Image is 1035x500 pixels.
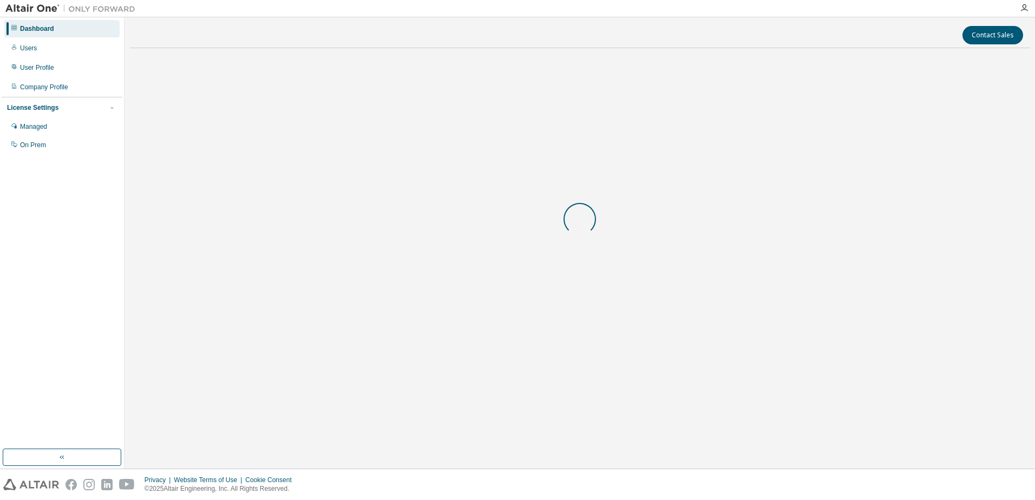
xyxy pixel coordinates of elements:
div: Privacy [145,476,174,484]
div: License Settings [7,103,58,112]
img: facebook.svg [65,479,77,490]
img: altair_logo.svg [3,479,59,490]
div: Company Profile [20,83,68,91]
div: On Prem [20,141,46,149]
p: © 2025 Altair Engineering, Inc. All Rights Reserved. [145,484,298,494]
img: instagram.svg [83,479,95,490]
div: User Profile [20,63,54,72]
div: Users [20,44,37,52]
div: Managed [20,122,47,131]
button: Contact Sales [962,26,1023,44]
img: Altair One [5,3,141,14]
div: Website Terms of Use [174,476,245,484]
img: youtube.svg [119,479,135,490]
div: Cookie Consent [245,476,298,484]
img: linkedin.svg [101,479,113,490]
div: Dashboard [20,24,54,33]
